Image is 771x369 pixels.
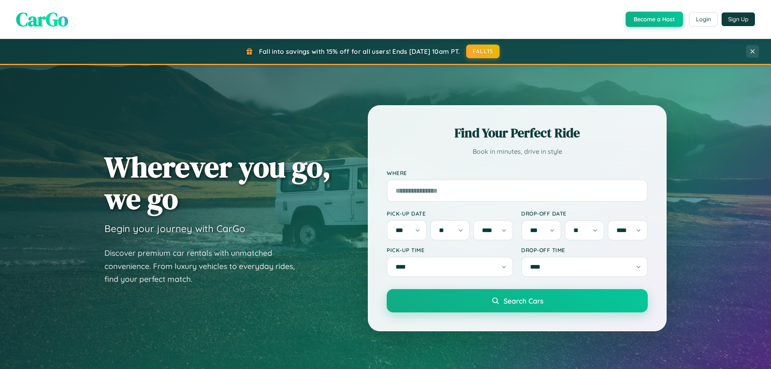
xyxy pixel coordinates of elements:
p: Discover premium car rentals with unmatched convenience. From luxury vehicles to everyday rides, ... [104,247,305,286]
span: CarGo [16,6,68,33]
label: Drop-off Time [521,247,648,253]
h2: Find Your Perfect Ride [387,124,648,142]
label: Pick-up Date [387,210,513,217]
p: Book in minutes, drive in style [387,146,648,157]
h3: Begin your journey with CarGo [104,222,245,234]
label: Pick-up Time [387,247,513,253]
h1: Wherever you go, we go [104,151,331,214]
label: Drop-off Date [521,210,648,217]
button: FALL15 [466,45,500,58]
span: Search Cars [504,296,543,305]
span: Fall into savings with 15% off for all users! Ends [DATE] 10am PT. [259,47,460,55]
label: Where [387,169,648,176]
button: Search Cars [387,289,648,312]
button: Login [689,12,718,27]
button: Become a Host [626,12,683,27]
button: Sign Up [722,12,755,26]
